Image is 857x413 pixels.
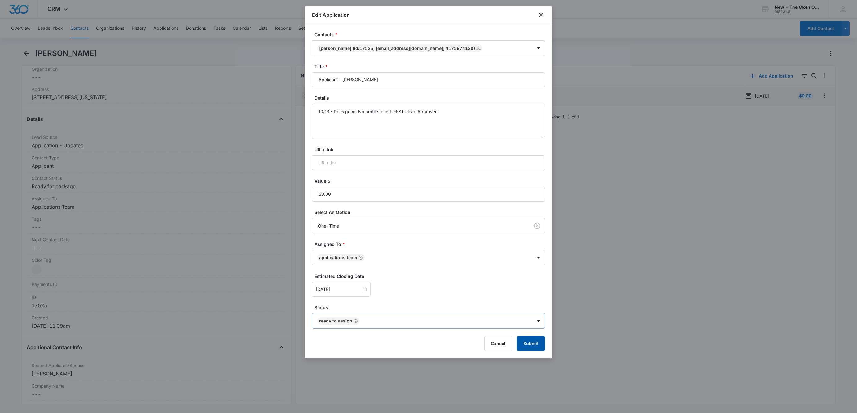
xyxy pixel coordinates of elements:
[312,72,545,87] input: Title
[352,319,358,323] div: Remove Ready to Assign
[475,46,481,50] div: Remove Kyle Buckland (ID:17525; sandara.buckland@tutanota.com; 4175974120)
[316,286,361,293] input: Oct 20, 2025
[312,11,350,19] h1: Edit Application
[312,104,545,139] textarea: 10/13 - Docs good. No profile found. FFST clear. Approved.
[532,221,542,231] button: Clear
[314,95,547,101] label: Details
[319,255,357,260] div: Applications Team
[319,319,352,323] div: Ready to Assign
[538,11,545,19] button: close
[314,241,547,247] label: Assigned To
[319,46,475,51] div: [PERSON_NAME] (ID:17525; [EMAIL_ADDRESS][DOMAIN_NAME]; 4175974120)
[314,178,547,184] label: Value $
[314,209,547,215] label: Select An Option
[314,273,547,279] label: Estimated Closing Date
[517,336,545,351] button: Submit
[314,31,547,38] label: Contacts
[314,63,547,70] label: Title
[314,146,547,153] label: URL/Link
[312,155,545,170] input: URL/Link
[357,255,363,260] div: Remove Applications Team
[312,187,545,202] input: Value $
[314,304,547,311] label: Status
[484,336,512,351] button: Cancel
